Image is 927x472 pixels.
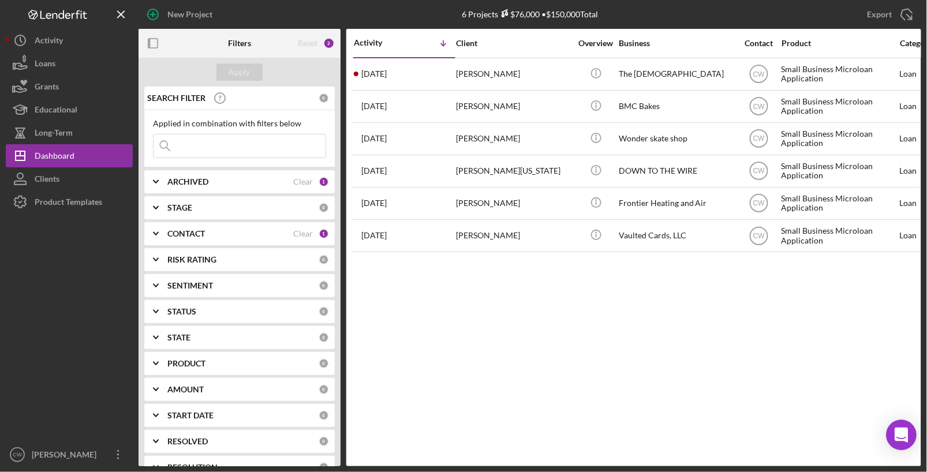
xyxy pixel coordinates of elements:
div: Export [868,3,892,26]
b: ARCHIVED [167,177,208,186]
div: 0 [319,332,329,343]
div: Dashboard [35,144,74,170]
div: Small Business Microloan Application [782,59,897,89]
div: Grants [35,75,59,101]
button: Clients [6,167,133,190]
b: START DATE [167,411,214,420]
div: Loans [35,52,55,78]
button: Apply [216,63,263,81]
div: Product Templates [35,190,102,216]
div: Small Business Microloan Application [782,156,897,186]
div: [PERSON_NAME] [456,220,571,251]
b: STAGE [167,203,192,212]
div: 2 [323,38,335,49]
b: CONTACT [167,229,205,238]
text: CW [753,103,765,111]
div: [PERSON_NAME] [456,188,571,219]
time: 2025-08-05 02:39 [361,166,387,175]
div: Contact [737,39,780,48]
button: CW[PERSON_NAME] [6,443,133,466]
text: CW [753,167,765,175]
div: [PERSON_NAME] [29,443,104,469]
div: The [DEMOGRAPHIC_DATA] [619,59,734,89]
div: $76,000 [498,9,540,19]
button: Export [856,3,921,26]
div: [PERSON_NAME] [456,91,571,122]
div: New Project [167,3,212,26]
button: Long-Term [6,121,133,144]
button: Grants [6,75,133,98]
div: Activity [354,38,405,47]
div: 1 [319,177,329,187]
div: 0 [319,358,329,369]
b: SENTIMENT [167,281,213,290]
div: Frontier Heating and Air [619,188,734,219]
div: Business [619,39,734,48]
b: RESOLUTION [167,463,218,472]
div: BMC Bakes [619,91,734,122]
div: Clear [293,229,313,238]
div: 1 [319,228,329,239]
div: DOWN TO THE WIRE [619,156,734,186]
div: Activity [35,29,63,55]
button: New Project [139,3,224,26]
time: 2025-07-29 20:33 [361,231,387,240]
div: Product [782,39,897,48]
div: 0 [319,384,329,395]
div: Small Business Microloan Application [782,123,897,154]
text: CW [753,70,765,78]
div: Clients [35,167,59,193]
div: 0 [319,436,329,447]
b: SEARCH FILTER [147,93,205,103]
b: RESOLVED [167,437,208,446]
div: 0 [319,93,329,103]
div: Reset [298,39,317,48]
text: CW [753,135,765,143]
div: Small Business Microloan Application [782,220,897,251]
b: Filters [228,39,251,48]
div: Overview [574,39,618,48]
div: [PERSON_NAME] [456,59,571,89]
button: Product Templates [6,190,133,213]
button: Dashboard [6,144,133,167]
button: Activity [6,29,133,52]
div: 0 [319,306,329,317]
div: Vaulted Cards, LLC [619,220,734,251]
div: Small Business Microloan Application [782,91,897,122]
text: CW [753,200,765,208]
b: AMOUNT [167,385,204,394]
div: 0 [319,280,329,291]
div: [PERSON_NAME][US_STATE] [456,156,571,186]
time: 2025-08-10 17:54 [361,134,387,143]
time: 2025-07-30 20:33 [361,198,387,208]
div: Wonder skate shop [619,123,734,154]
div: [PERSON_NAME] [456,123,571,154]
div: Apply [229,63,251,81]
div: Long-Term [35,121,73,147]
div: 6 Projects • $150,000 Total [462,9,598,19]
time: 2025-08-25 20:52 [361,69,387,78]
div: 0 [319,254,329,265]
button: Educational [6,98,133,121]
b: RISK RATING [167,255,216,264]
div: 0 [319,410,329,421]
b: STATE [167,333,190,342]
div: Applied in combination with filters below [153,119,326,128]
div: 0 [319,203,329,213]
text: CW [13,452,23,458]
text: CW [753,232,765,240]
button: Loans [6,52,133,75]
div: Small Business Microloan Application [782,188,897,219]
b: STATUS [167,307,196,316]
b: PRODUCT [167,359,205,368]
div: Educational [35,98,77,124]
time: 2025-08-25 20:43 [361,102,387,111]
div: Clear [293,177,313,186]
